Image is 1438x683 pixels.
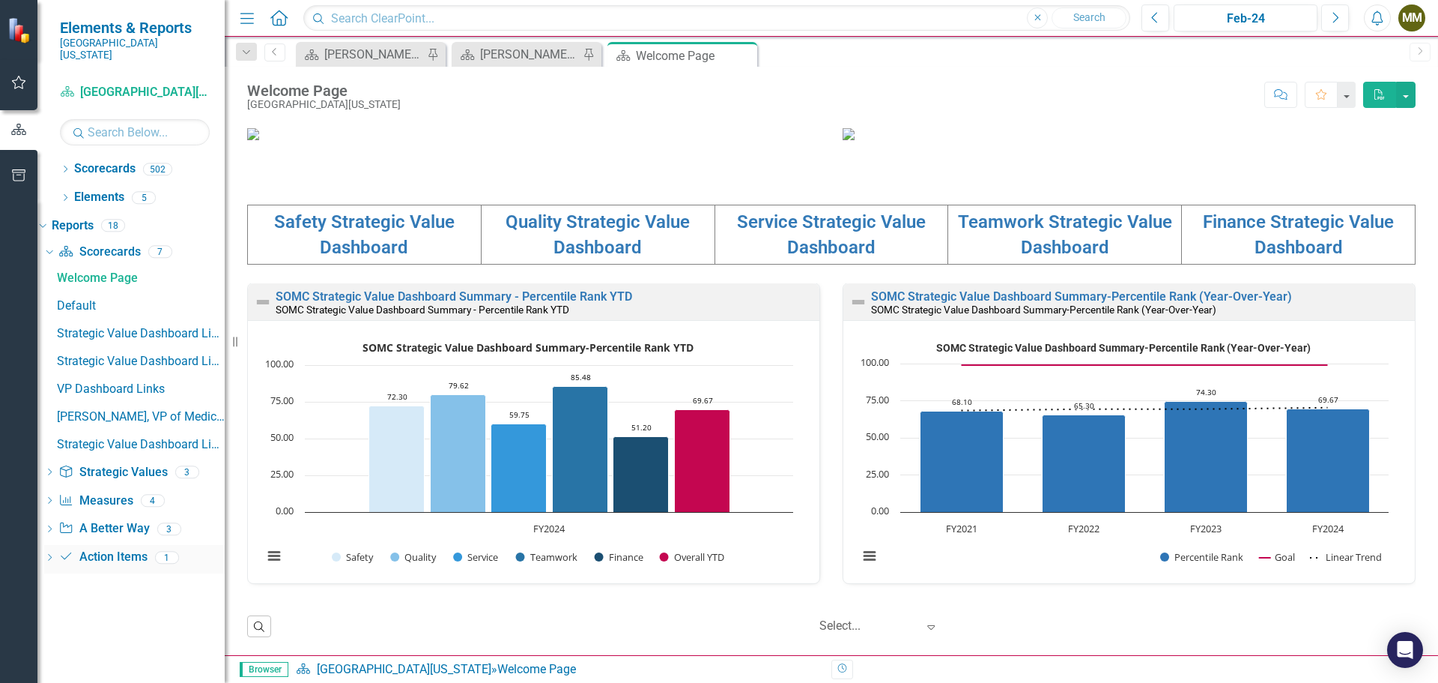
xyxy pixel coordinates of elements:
[491,424,547,512] g: Service, bar series 3 of 6 with 1 bar.
[369,406,425,512] g: Safety, bar series 1 of 6 with 1 bar.
[1043,415,1126,512] path: FY2022, 65.3. Percentile Rank.
[859,546,880,567] button: View chart menu, SOMC Strategic Value Dashboard Summary-Percentile Rank (Year-Over-Year)
[52,217,94,235] a: Reports
[53,266,225,290] a: Welcome Page
[1073,11,1105,23] span: Search
[60,119,210,145] input: Search Below...
[57,327,225,340] div: Strategic Value Dashboard Links FY2025
[141,494,165,507] div: 4
[276,504,294,517] text: 0.00
[675,409,730,512] g: Overall YTD, bar series 6 of 6 with 1 bar.
[455,45,579,64] a: [PERSON_NAME], NP Dashboard
[276,289,632,304] a: SOMC Strategic Value Dashboard Summary - Percentile Rank YTD
[1318,394,1338,405] text: 69.67
[58,493,133,510] a: Measures
[175,466,199,478] div: 3
[843,128,855,140] img: download%20somc%20strategic%20values%20v2.png
[958,211,1172,258] a: Teamwork Strategic Value Dashboard
[1259,550,1295,564] button: Show Goal
[60,37,210,61] small: [GEOGRAPHIC_DATA][US_STATE]
[1387,632,1423,668] div: Open Intercom Messenger
[959,362,1331,368] g: Goal, series 2 of 3. Line with 4 data points.
[58,244,140,261] a: Scorecards
[53,349,225,373] a: Strategic Value Dashboard Links
[497,662,576,676] div: Welcome Page
[303,5,1130,31] input: Search ClearPoint...
[1179,10,1312,28] div: Feb-24
[270,394,294,407] text: 75.00
[157,523,181,535] div: 3
[53,433,225,457] a: Strategic Value Dashboard Links FY2024
[871,304,1216,316] small: SOMC Strategic Value Dashboard Summary-Percentile Rank (Year-Over-Year)
[387,391,407,402] text: 72.30
[449,380,469,391] text: 79.62
[936,342,1311,354] text: SOMC Strategic Value Dashboard Summary-Percentile Rank (Year-Over-Year)
[240,662,288,677] span: Browser
[1398,4,1425,31] button: MM
[7,16,34,43] img: ClearPoint Strategy
[851,336,1396,580] svg: Interactive chart
[143,163,172,175] div: 502
[53,322,225,346] a: Strategic Value Dashboard Links FY2025
[53,405,225,429] a: [PERSON_NAME], VP of Medical Affairs
[675,409,730,512] path: FY2024, 69.67. Overall YTD.
[631,422,652,433] text: 51.20
[57,271,225,285] div: Welcome Page
[148,246,172,259] div: 7
[155,551,179,564] div: 1
[58,464,167,481] a: Strategic Values
[920,401,1370,512] g: Percentile Rank, series 1 of 3. Bar series with 4 bars.
[57,438,225,451] div: Strategic Value Dashboard Links FY2024
[60,84,210,101] a: [GEOGRAPHIC_DATA][US_STATE]
[849,293,867,311] img: Not Defined
[595,550,643,564] button: Show Finance
[431,394,486,512] path: FY2024, 79.62. Quality.
[1196,387,1216,397] text: 74.30
[1052,7,1126,28] button: Search
[636,46,753,65] div: Welcome Page
[276,304,569,316] small: SOMC Strategic Value Dashboard Summary - Percentile Rank YTD
[270,430,294,444] text: 50.00
[491,424,547,512] path: FY2024, 59.75. Service.
[866,393,889,406] text: 75.00
[613,436,669,512] g: Finance, bar series 5 of 6 with 1 bar.
[1287,409,1370,512] path: FY2024, 69.67. Percentile Rank.
[58,549,147,566] a: Action Items
[952,397,972,407] text: 68.10
[57,299,225,313] div: Default
[255,336,812,580] div: SOMC Strategic Value Dashboard Summary-Percentile Rank YTD. Highcharts interactive chart.
[101,220,125,232] div: 18
[369,406,425,512] path: FY2024, 72.3. Safety.
[453,550,499,564] button: Show Service
[1174,4,1317,31] button: Feb-24
[1074,400,1094,411] text: 65.30
[660,550,726,564] button: Show Overall YTD
[509,409,530,420] text: 59.75
[317,662,491,676] a: [GEOGRAPHIC_DATA][US_STATE]
[255,336,801,580] svg: Interactive chart
[506,211,690,258] a: Quality Strategic Value Dashboard
[1068,522,1099,535] text: FY2022
[1310,550,1383,564] button: Show Linear Trend
[1165,401,1248,512] path: FY2023, 74.3. Percentile Rank.
[264,546,285,567] button: View chart menu, SOMC Strategic Value Dashboard Summary-Percentile Rank YTD
[265,357,294,370] text: 100.00
[693,395,713,406] text: 69.67
[533,522,565,535] text: FY2024
[274,211,455,258] a: Safety Strategic Value Dashboard
[851,336,1407,580] div: SOMC Strategic Value Dashboard Summary-Percentile Rank (Year-Over-Year). Highcharts interactive c...
[390,550,437,564] button: Show Quality
[74,189,124,206] a: Elements
[737,211,926,258] a: Service Strategic Value Dashboard
[480,45,579,64] div: [PERSON_NAME], NP Dashboard
[247,82,401,99] div: Welcome Page
[613,436,669,512] path: FY2024, 51.2. Finance.
[866,467,889,481] text: 25.00
[324,45,423,64] div: [PERSON_NAME], DO Dashboard
[866,430,889,443] text: 50.00
[332,550,374,564] button: Show Safety
[57,410,225,424] div: [PERSON_NAME], VP of Medical Affairs
[1190,522,1222,535] text: FY2023
[946,522,977,535] text: FY2021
